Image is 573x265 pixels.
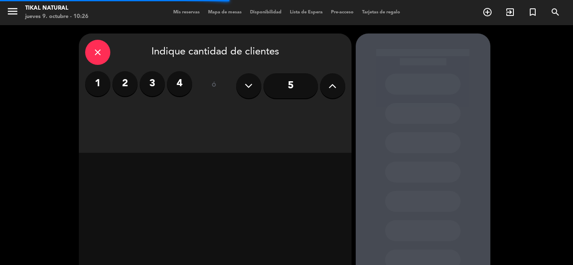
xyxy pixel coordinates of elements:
span: Pre-acceso [327,10,358,15]
label: 1 [85,71,110,96]
label: 3 [140,71,165,96]
span: Disponibilidad [246,10,286,15]
div: Indique cantidad de clientes [85,40,345,65]
i: exit_to_app [505,7,515,17]
label: 2 [112,71,138,96]
div: Tikal Natural [25,4,89,13]
span: Mapa de mesas [204,10,246,15]
div: jueves 9. octubre - 10:26 [25,13,89,21]
span: Tarjetas de regalo [358,10,404,15]
span: Mis reservas [169,10,204,15]
i: menu [6,5,19,18]
i: turned_in_not [528,7,538,17]
label: 4 [167,71,192,96]
i: search [550,7,560,17]
i: add_circle_outline [482,7,492,17]
i: close [93,47,103,57]
button: menu [6,5,19,21]
span: Lista de Espera [286,10,327,15]
div: ó [201,71,228,100]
